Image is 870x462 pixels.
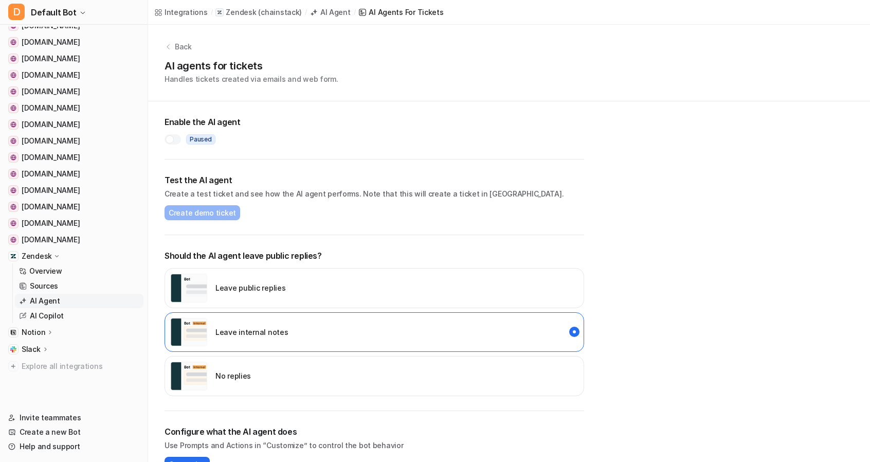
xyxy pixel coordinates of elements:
[22,202,80,212] span: [DOMAIN_NAME]
[29,266,62,276] p: Overview
[170,318,207,347] img: user
[10,171,16,177] img: docs.optimism.io
[4,101,143,115] a: geth.ethereum.org[DOMAIN_NAME]
[30,281,58,291] p: Sources
[8,4,25,20] span: D
[22,185,80,196] span: [DOMAIN_NAME]
[10,220,16,226] img: developer.bitcoin.org
[4,150,143,165] a: docs.sui.io[DOMAIN_NAME]
[22,218,80,228] span: [DOMAIN_NAME]
[320,7,351,17] div: AI Agent
[10,204,16,210] img: nimbus.guide
[165,250,584,262] p: Should the AI agent leave public replies?
[10,72,16,78] img: reth.rs
[22,251,52,261] p: Zendesk
[165,205,240,220] button: Create demo ticket
[22,37,80,47] span: [DOMAIN_NAME]
[165,425,584,438] h2: Configure what the AI agent does
[215,282,285,293] p: Leave public replies
[22,169,80,179] span: [DOMAIN_NAME]
[4,84,143,99] a: developers.tron.network[DOMAIN_NAME]
[15,279,143,293] a: Sources
[22,136,80,146] span: [DOMAIN_NAME]
[165,58,338,74] h1: AI agents for tickets
[30,311,64,321] p: AI Copilot
[15,264,143,278] a: Overview
[154,7,208,17] a: Integrations
[4,117,143,132] a: docs.polygon.technology[DOMAIN_NAME]
[22,327,45,337] p: Notion
[165,312,584,352] div: internal_reply
[10,138,16,144] img: docs.arbitrum.io
[310,7,351,17] a: AI Agent
[10,88,16,95] img: developers.tron.network
[15,294,143,308] a: AI Agent
[258,7,302,17] p: ( chainstack )
[4,359,143,374] a: Explore all integrations
[15,309,143,323] a: AI Copilot
[10,187,16,193] img: aptos.dev
[169,207,236,218] span: Create demo ticket
[10,39,16,45] img: docs.ton.org
[4,200,143,214] a: nimbus.guide[DOMAIN_NAME]
[165,440,584,451] p: Use Prompts and Actions in “Customize” to control the bot behavior
[8,361,19,371] img: explore all integrations
[165,268,584,308] div: external_reply
[4,35,143,49] a: docs.ton.org[DOMAIN_NAME]
[10,253,16,259] img: Zendesk
[215,327,288,337] p: Leave internal notes
[354,8,356,17] span: /
[170,274,207,303] img: user
[10,56,16,62] img: docs.erigon.tech
[186,134,215,145] span: Paused
[4,216,143,230] a: developer.bitcoin.org[DOMAIN_NAME]
[22,344,41,354] p: Slack
[305,8,307,17] span: /
[31,5,77,20] span: Default Bot
[165,188,584,199] p: Create a test ticket and see how the AI agent performs. Note that this will create a ticket in [G...
[22,358,139,375] span: Explore all integrations
[4,51,143,66] a: docs.erigon.tech[DOMAIN_NAME]
[165,356,584,396] div: disabled
[211,8,213,17] span: /
[10,121,16,128] img: docs.polygon.technology
[22,54,80,64] span: [DOMAIN_NAME]
[4,425,143,439] a: Create a new Bot
[22,70,80,80] span: [DOMAIN_NAME]
[165,74,338,84] p: Handles tickets created via emails and web form.
[4,439,143,454] a: Help and support
[4,134,143,148] a: docs.arbitrum.io[DOMAIN_NAME]
[4,68,143,82] a: reth.rs[DOMAIN_NAME]
[215,370,251,381] p: No replies
[170,362,207,390] img: user
[4,183,143,198] a: aptos.dev[DOMAIN_NAME]
[165,7,208,17] div: Integrations
[22,119,80,130] span: [DOMAIN_NAME]
[4,411,143,425] a: Invite teammates
[165,174,584,186] h2: Test the AI agent
[10,105,16,111] img: geth.ethereum.org
[10,154,16,161] img: docs.sui.io
[165,116,584,128] h2: Enable the AI agent
[358,7,443,17] a: AI Agents for tickets
[10,329,16,335] img: Notion
[4,167,143,181] a: docs.optimism.io[DOMAIN_NAME]
[10,237,16,243] img: build.avax.network
[215,7,302,17] a: Zendesk(chainstack)
[4,233,143,247] a: build.avax.network[DOMAIN_NAME]
[369,7,443,17] div: AI Agents for tickets
[22,235,80,245] span: [DOMAIN_NAME]
[10,346,16,352] img: Slack
[22,86,80,97] span: [DOMAIN_NAME]
[30,296,60,306] p: AI Agent
[175,41,192,52] p: Back
[22,152,80,163] span: [DOMAIN_NAME]
[22,103,80,113] span: [DOMAIN_NAME]
[226,7,256,17] p: Zendesk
